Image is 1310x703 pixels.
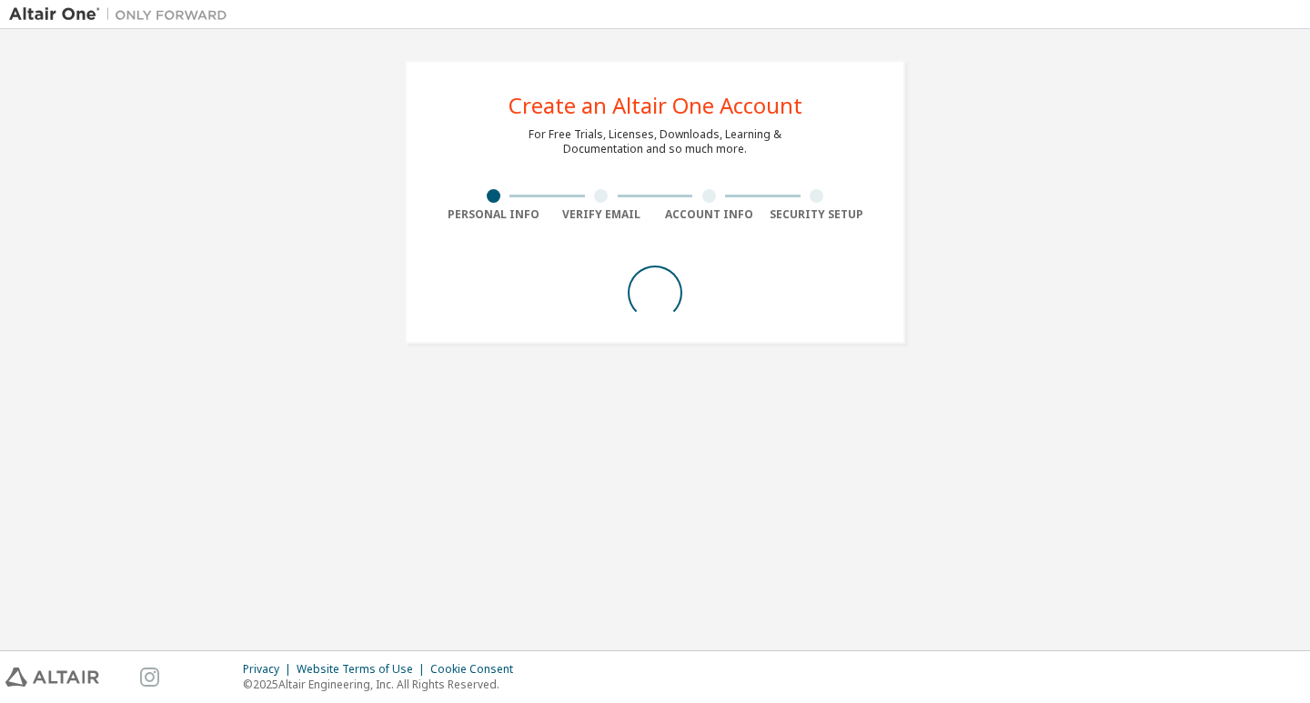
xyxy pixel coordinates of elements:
div: Website Terms of Use [297,662,430,677]
p: © 2025 Altair Engineering, Inc. All Rights Reserved. [243,677,524,692]
div: Personal Info [439,207,548,222]
img: altair_logo.svg [5,668,99,687]
div: Account Info [655,207,763,222]
img: instagram.svg [140,668,159,687]
div: Privacy [243,662,297,677]
div: Security Setup [763,207,872,222]
div: Create an Altair One Account [509,95,802,116]
img: Altair One [9,5,237,24]
div: For Free Trials, Licenses, Downloads, Learning & Documentation and so much more. [529,127,781,156]
div: Verify Email [548,207,656,222]
div: Cookie Consent [430,662,524,677]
